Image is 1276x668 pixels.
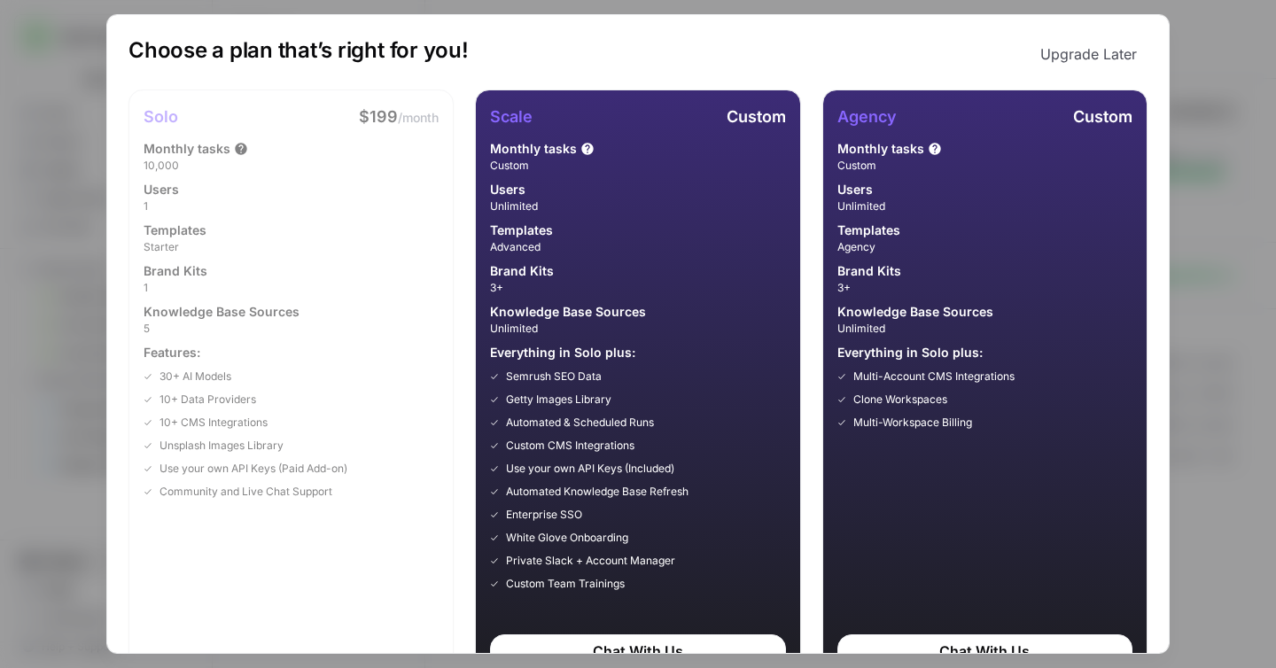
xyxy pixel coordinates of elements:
span: Templates [837,221,900,239]
span: Templates [490,221,553,239]
span: 10+ Data Providers [159,392,256,408]
span: Custom [490,158,785,174]
span: 3+ [490,280,785,296]
span: /month [398,110,439,125]
span: Automated Knowledge Base Refresh [506,484,689,500]
span: Semrush SEO Data [506,369,602,384]
span: Monthly tasks [144,140,230,158]
span: Unlimited [490,321,785,337]
span: Monthly tasks [490,140,577,158]
span: Use your own API Keys (Included) [506,461,674,477]
span: $199 [359,107,398,126]
span: Custom CMS Integrations [506,438,634,454]
span: Advanced [490,239,785,255]
span: Unlimited [837,321,1132,337]
span: 10+ CMS Integrations [159,415,268,431]
span: Users [144,181,179,198]
h1: Choose a plan that’s right for you! [128,36,469,72]
span: Knowledge Base Sources [837,303,993,321]
span: Everything in Solo plus: [490,344,785,361]
span: 1 [144,280,439,296]
span: 3+ [837,280,1132,296]
span: Starter [144,239,439,255]
span: Multi-Account CMS Integrations [853,369,1015,384]
h1: Scale [490,105,533,129]
span: Users [490,181,525,198]
span: Enterprise SSO [506,507,582,523]
span: Multi-Workspace Billing [853,415,972,431]
span: Private Slack + Account Manager [506,553,675,569]
span: Templates [144,221,206,239]
span: Custom Team Trainings [506,576,625,592]
span: Features: [144,344,439,361]
span: Knowledge Base Sources [144,303,300,321]
span: 5 [144,321,439,337]
span: Custom [1073,107,1132,126]
span: White Glove Onboarding [506,530,628,546]
span: Automated & Scheduled Runs [506,415,654,431]
span: 30+ AI Models [159,369,231,384]
span: Use your own API Keys (Paid Add-on) [159,461,347,477]
div: Chat With Us [490,634,785,668]
span: Brand Kits [144,262,207,280]
span: Monthly tasks [837,140,924,158]
span: Unlimited [490,198,785,214]
span: Unsplash Images Library [159,438,284,454]
span: Knowledge Base Sources [490,303,646,321]
span: Custom [837,158,1132,174]
h1: Solo [144,105,178,129]
span: Community and Live Chat Support [159,484,332,500]
h1: Agency [837,105,897,129]
span: Custom [727,107,786,126]
span: Brand Kits [837,262,901,280]
span: Users [837,181,873,198]
span: Clone Workspaces [853,392,947,408]
span: Brand Kits [490,262,554,280]
span: 10,000 [144,158,439,174]
span: Agency [837,239,1132,255]
span: Unlimited [837,198,1132,214]
span: 1 [144,198,439,214]
div: Chat With Us [837,634,1132,668]
span: Everything in Solo plus: [837,344,1132,361]
span: Getty Images Library [506,392,611,408]
button: Upgrade Later [1030,36,1148,72]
